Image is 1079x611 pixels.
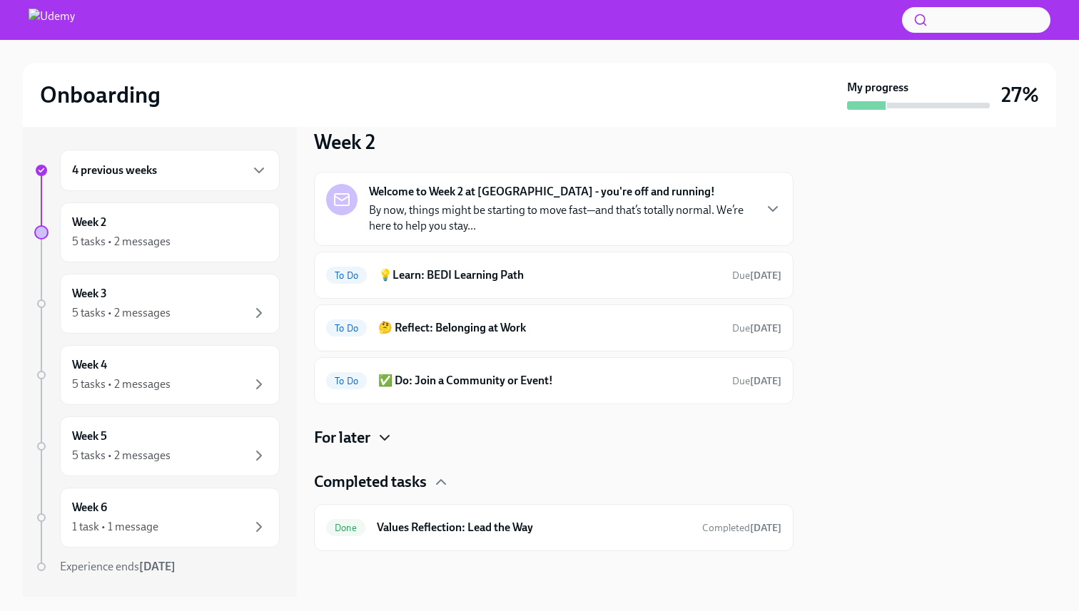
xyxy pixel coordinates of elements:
[72,305,171,321] div: 5 tasks • 2 messages
[732,269,781,282] span: Due
[732,374,781,388] span: September 7th, 2025 06:30
[314,471,794,493] div: Completed tasks
[72,376,171,392] div: 5 tasks • 2 messages
[72,215,106,230] h6: Week 2
[369,184,715,200] strong: Welcome to Week 2 at [GEOGRAPHIC_DATA] - you're off and running!
[72,163,157,178] h6: 4 previous weeks
[750,269,781,282] strong: [DATE]
[34,274,280,334] a: Week 35 tasks • 2 messages
[326,523,365,533] span: Done
[732,322,781,334] span: Due
[326,516,781,539] a: DoneValues Reflection: Lead the WayCompleted[DATE]
[60,150,280,191] div: 4 previous weeks
[732,322,781,335] span: September 7th, 2025 06:30
[326,376,367,386] span: To Do
[314,427,794,448] div: For later
[139,560,176,573] strong: [DATE]
[314,129,375,155] h3: Week 2
[326,264,781,287] a: To Do💡Learn: BEDI Learning PathDue[DATE]
[29,9,75,31] img: Udemy
[72,448,171,463] div: 5 tasks • 2 messages
[34,416,280,476] a: Week 55 tasks • 2 messages
[847,80,908,96] strong: My progress
[378,373,721,389] h6: ✅ Do: Join a Community or Event!
[72,500,107,515] h6: Week 6
[369,202,753,234] p: By now, things might be starting to move fast—and that’s totally normal. We’re here to help you s...
[326,323,367,334] span: To Do
[378,267,721,283] h6: 💡Learn: BEDI Learning Path
[40,81,161,109] h2: Onboarding
[72,357,107,373] h6: Week 4
[750,522,781,534] strong: [DATE]
[72,286,107,302] h6: Week 3
[326,369,781,392] a: To Do✅ Do: Join a Community or Event!Due[DATE]
[72,519,158,535] div: 1 task • 1 message
[326,317,781,339] a: To Do🤔 Reflect: Belonging at WorkDue[DATE]
[732,375,781,387] span: Due
[314,427,370,448] h4: For later
[750,375,781,387] strong: [DATE]
[34,202,280,262] a: Week 25 tasks • 2 messages
[378,320,721,336] h6: 🤔 Reflect: Belonging at Work
[1001,82,1039,108] h3: 27%
[377,520,691,535] h6: Values Reflection: Lead the Way
[326,270,367,281] span: To Do
[34,345,280,405] a: Week 45 tasks • 2 messages
[34,488,280,548] a: Week 61 task • 1 message
[314,471,427,493] h4: Completed tasks
[60,560,176,573] span: Experience ends
[72,428,107,444] h6: Week 5
[702,522,781,534] span: Completed
[750,322,781,334] strong: [DATE]
[702,521,781,535] span: September 3rd, 2025 09:43
[72,234,171,250] div: 5 tasks • 2 messages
